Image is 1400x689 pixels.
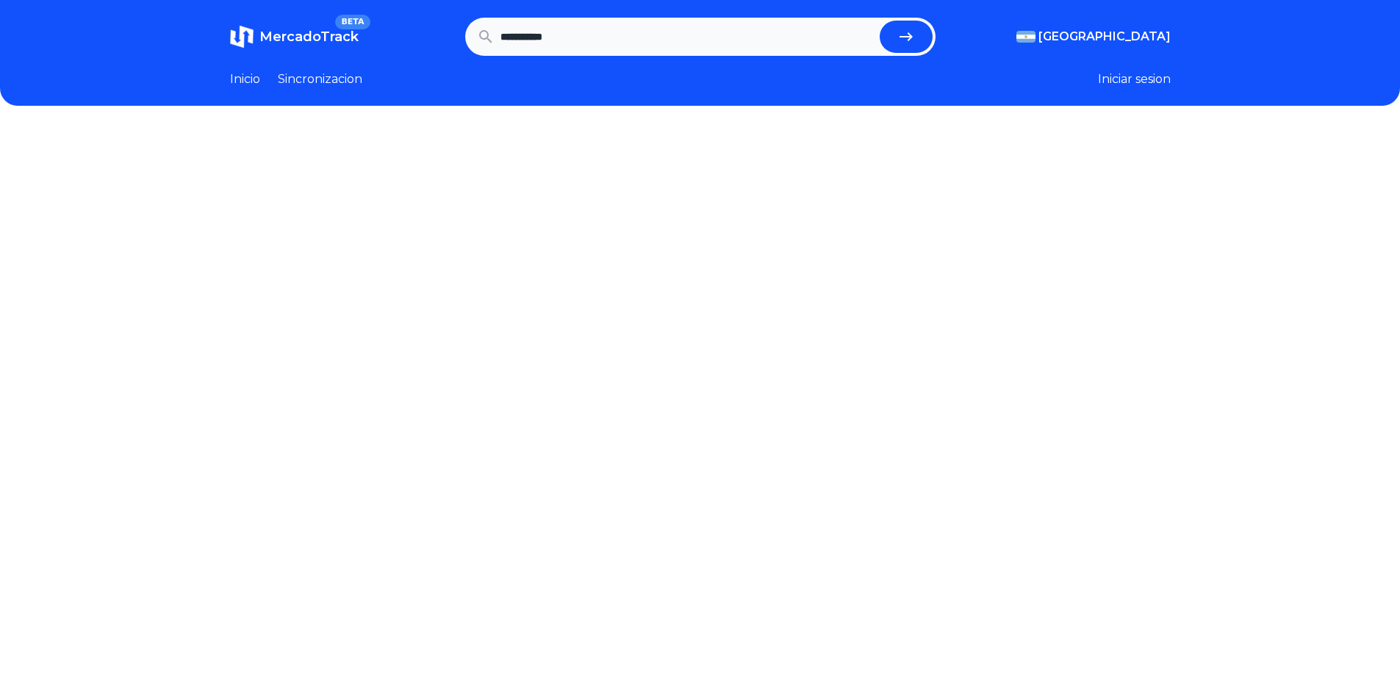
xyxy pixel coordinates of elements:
[1098,71,1171,88] button: Iniciar sesion
[1016,28,1171,46] button: [GEOGRAPHIC_DATA]
[230,71,260,88] a: Inicio
[278,71,362,88] a: Sincronizacion
[259,29,359,45] span: MercadoTrack
[230,25,254,48] img: MercadoTrack
[335,15,370,29] span: BETA
[230,25,359,48] a: MercadoTrackBETA
[1016,31,1035,43] img: Argentina
[1038,28,1171,46] span: [GEOGRAPHIC_DATA]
